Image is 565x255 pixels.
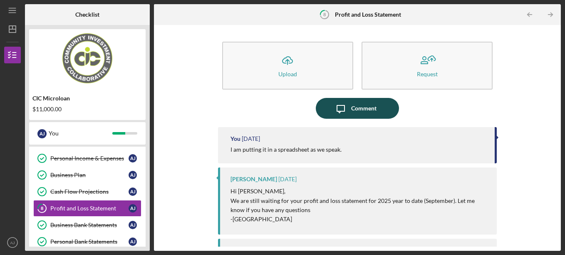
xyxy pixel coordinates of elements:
div: Request [417,71,438,77]
a: Business Bank StatementsAJ [33,217,141,233]
div: A J [129,204,137,212]
tspan: 8 [41,206,43,211]
a: Cash Flow ProjectionsAJ [33,183,141,200]
div: Personal Bank Statements [50,238,129,245]
p: Hi [PERSON_NAME], [230,187,489,196]
a: Personal Income & ExpensesAJ [33,150,141,167]
div: Comment [351,98,377,119]
div: Profit and Loss Statement [50,205,129,212]
div: [PERSON_NAME] [230,176,277,182]
b: Profit and Loss Statement [335,11,401,18]
img: Product logo [29,33,146,83]
time: 2025-10-06 17:41 [242,135,260,142]
div: A J [129,221,137,229]
a: 8Profit and Loss StatementAJ [33,200,141,217]
div: Personal Income & Expenses [50,155,129,162]
div: CIC Microloan [32,95,142,102]
a: Business PlanAJ [33,167,141,183]
div: Upload [278,71,297,77]
button: Upload [222,42,353,90]
div: Business Bank Statements [50,222,129,228]
div: You [230,135,240,142]
div: A J [129,187,137,196]
div: You [49,126,112,140]
a: Personal Bank StatementsAJ [33,233,141,250]
button: Comment [316,98,399,119]
div: A J [129,154,137,162]
button: Request [362,42,493,90]
p: We are still waiting for your profit and loss statement for 2025 year to date (September). Let me... [230,196,489,215]
div: $11,000.00 [32,106,142,112]
p: -[GEOGRAPHIC_DATA] [230,215,489,224]
div: A J [129,237,137,246]
time: 2025-10-06 17:24 [278,176,297,182]
div: Business Plan [50,172,129,178]
div: A J [129,171,137,179]
b: Checklist [75,11,99,18]
div: Cash Flow Projections [50,188,129,195]
button: AJ [4,234,21,251]
div: I am putting it in a spreadsheet as we speak. [230,146,342,153]
text: AJ [10,240,15,245]
tspan: 8 [323,12,326,17]
div: A J [37,129,47,138]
